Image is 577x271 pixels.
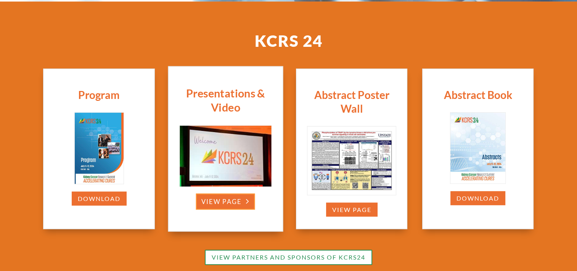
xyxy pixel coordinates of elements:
[71,191,127,206] a: Download
[71,33,506,53] h2: KCRS 24
[302,88,402,120] h2: Abstract Poster Wall
[186,86,265,114] span: Presentations & Video
[196,194,255,210] a: view page
[325,202,378,217] a: View Page
[180,126,271,187] img: ready 1
[205,250,372,265] a: view partners and sponsors of KCRS24
[428,88,528,105] h2: Abstract Book
[307,190,397,196] a: KCRS21 Program Cover
[75,113,124,184] img: KCRS 24 Program cover
[450,178,506,185] a: KCRS21 Program Cover
[450,190,506,206] a: Download
[179,181,272,188] a: Presentations & Slides cover
[307,126,396,195] img: KCRS23 poster cover image
[74,179,124,185] a: KCRS21 Program Cover
[49,88,149,105] h2: Program
[450,113,505,183] img: Abstracts Book 2024 Cover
